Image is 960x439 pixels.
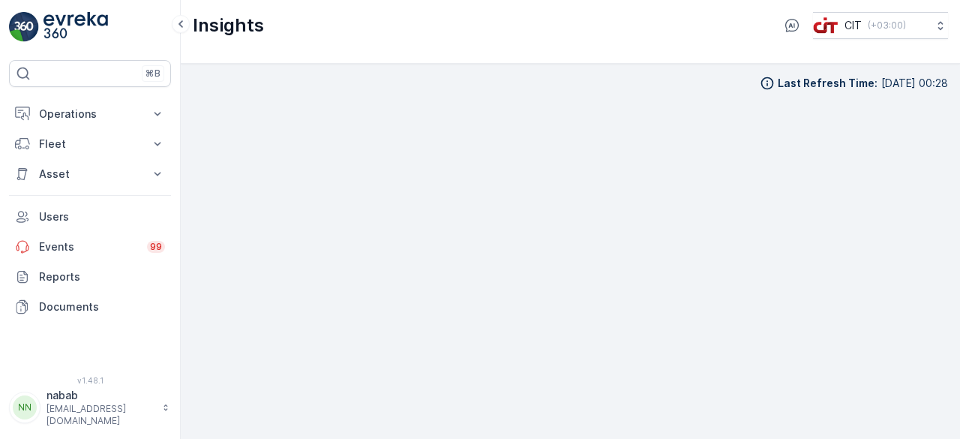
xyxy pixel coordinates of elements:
a: Reports [9,262,171,292]
a: Documents [9,292,171,322]
p: Events [39,239,138,254]
p: Last Refresh Time : [778,76,877,91]
button: CIT(+03:00) [813,12,948,39]
p: Reports [39,269,165,284]
button: NNnabab[EMAIL_ADDRESS][DOMAIN_NAME] [9,388,171,427]
p: [DATE] 00:28 [881,76,948,91]
p: 99 [150,241,162,253]
p: Insights [193,14,264,38]
p: ( +03:00 ) [868,20,906,32]
button: Asset [9,159,171,189]
p: ⌘B [145,68,160,80]
p: nabab [46,388,154,403]
img: cit-logo_pOk6rL0.png [813,17,838,34]
p: [EMAIL_ADDRESS][DOMAIN_NAME] [46,403,154,427]
p: Asset [39,167,141,182]
p: Users [39,209,165,224]
img: logo_light-DOdMpM7g.png [43,12,108,42]
a: Users [9,202,171,232]
p: CIT [844,18,862,33]
button: Fleet [9,129,171,159]
a: Events99 [9,232,171,262]
p: Documents [39,299,165,314]
div: NN [13,395,37,419]
p: Fleet [39,137,141,152]
span: v 1.48.1 [9,376,171,385]
p: Operations [39,107,141,122]
img: logo [9,12,39,42]
button: Operations [9,99,171,129]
